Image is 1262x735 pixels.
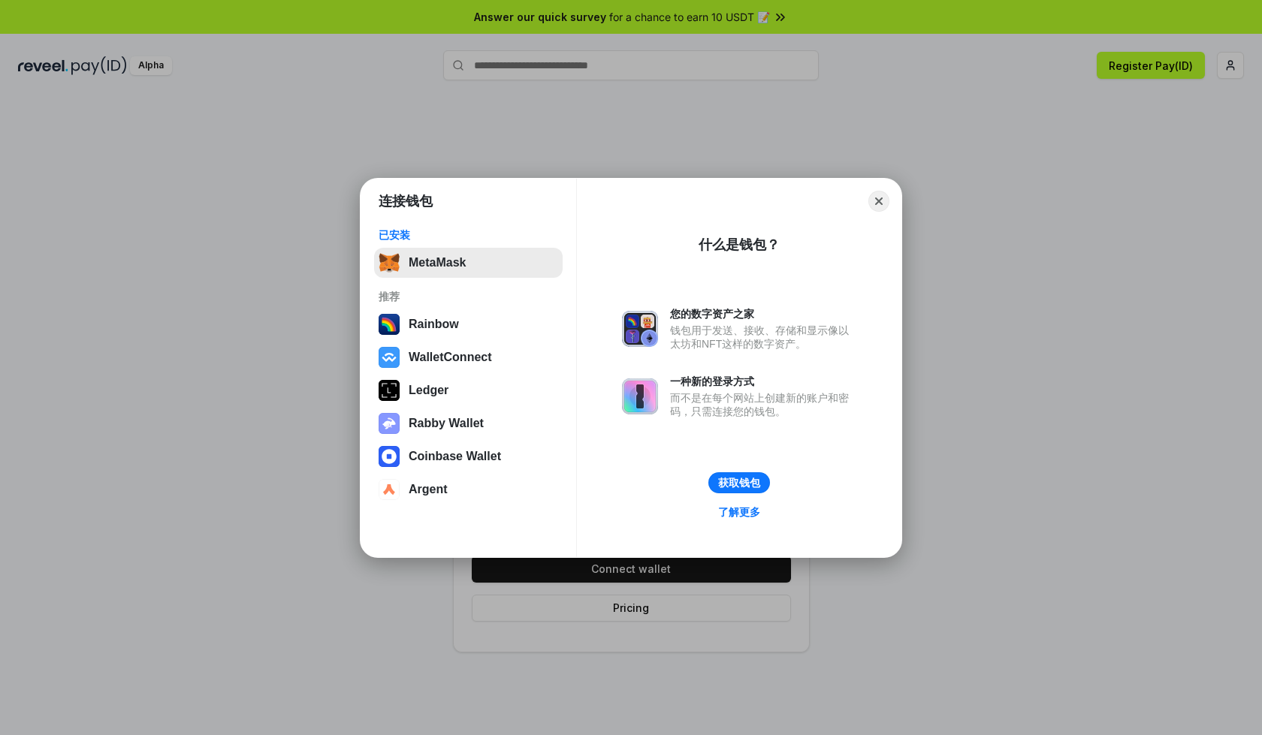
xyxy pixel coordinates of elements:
[699,236,780,254] div: 什么是钱包？
[670,307,856,321] div: 您的数字资产之家
[379,252,400,273] img: svg+xml,%3Csvg%20fill%3D%22none%22%20height%3D%2233%22%20viewBox%3D%220%200%2035%2033%22%20width%...
[379,446,400,467] img: svg+xml,%3Csvg%20width%3D%2228%22%20height%3D%2228%22%20viewBox%3D%220%200%2028%2028%22%20fill%3D...
[374,375,563,405] button: Ledger
[379,290,558,303] div: 推荐
[379,413,400,434] img: svg+xml,%3Csvg%20xmlns%3D%22http%3A%2F%2Fwww.w3.org%2F2000%2Fsvg%22%20fill%3D%22none%22%20viewBox...
[374,474,563,505] button: Argent
[718,505,760,519] div: 了解更多
[374,441,563,471] button: Coinbase Wallet
[409,417,484,430] div: Rabby Wallet
[374,248,563,278] button: MetaMask
[379,228,558,242] div: 已安装
[409,318,459,331] div: Rainbow
[718,476,760,489] div: 获取钱包
[374,342,563,372] button: WalletConnect
[379,479,400,500] img: svg+xml,%3Csvg%20width%3D%2228%22%20height%3D%2228%22%20viewBox%3D%220%200%2028%2028%22%20fill%3D...
[409,384,448,397] div: Ledger
[670,324,856,351] div: 钱包用于发送、接收、存储和显示像以太坊和NFT这样的数字资产。
[409,483,448,496] div: Argent
[379,314,400,335] img: svg+xml,%3Csvg%20width%3D%22120%22%20height%3D%22120%22%20viewBox%3D%220%200%20120%20120%22%20fil...
[374,408,563,438] button: Rabby Wallet
[374,309,563,339] button: Rainbow
[670,391,856,418] div: 而不是在每个网站上创建新的账户和密码，只需连接您的钱包。
[622,378,658,414] img: svg+xml,%3Csvg%20xmlns%3D%22http%3A%2F%2Fwww.w3.org%2F2000%2Fsvg%22%20fill%3D%22none%22%20viewBox...
[868,191,889,212] button: Close
[379,192,433,210] h1: 连接钱包
[708,472,770,493] button: 获取钱包
[409,256,466,270] div: MetaMask
[379,347,400,368] img: svg+xml,%3Csvg%20width%3D%2228%22%20height%3D%2228%22%20viewBox%3D%220%200%2028%2028%22%20fill%3D...
[409,450,501,463] div: Coinbase Wallet
[379,380,400,401] img: svg+xml,%3Csvg%20xmlns%3D%22http%3A%2F%2Fwww.w3.org%2F2000%2Fsvg%22%20width%3D%2228%22%20height%3...
[409,351,492,364] div: WalletConnect
[670,375,856,388] div: 一种新的登录方式
[622,311,658,347] img: svg+xml,%3Csvg%20xmlns%3D%22http%3A%2F%2Fwww.w3.org%2F2000%2Fsvg%22%20fill%3D%22none%22%20viewBox...
[709,502,769,522] a: 了解更多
